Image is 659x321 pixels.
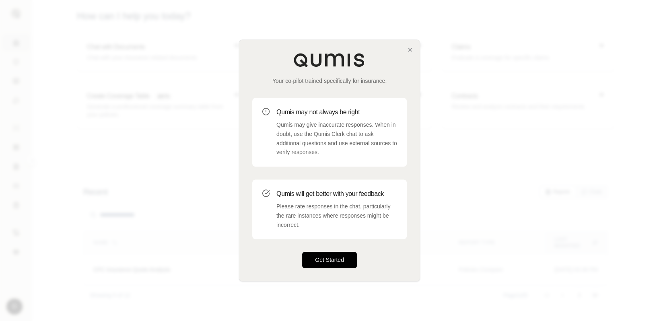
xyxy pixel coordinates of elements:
[252,77,407,85] p: Your co-pilot trained specifically for insurance.
[302,252,357,268] button: Get Started
[293,53,366,67] img: Qumis Logo
[276,189,397,199] h3: Qumis will get better with your feedback
[276,107,397,117] h3: Qumis may not always be right
[276,120,397,157] p: Qumis may give inaccurate responses. When in doubt, use the Qumis Clerk chat to ask additional qu...
[276,202,397,229] p: Please rate responses in the chat, particularly the rare instances where responses might be incor...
